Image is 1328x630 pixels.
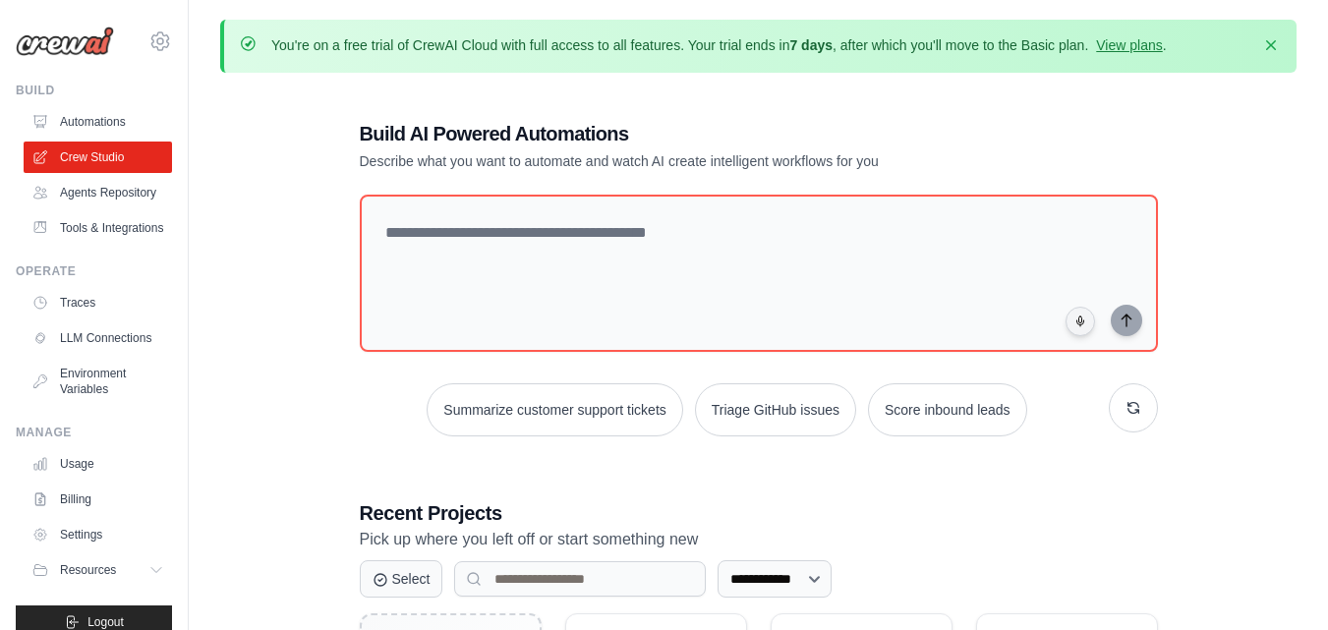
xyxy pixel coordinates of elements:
[24,519,172,550] a: Settings
[16,27,114,56] img: Logo
[1109,383,1158,432] button: Get new suggestions
[360,527,1158,552] p: Pick up where you left off or start something new
[1066,307,1095,336] button: Click to speak your automation idea
[24,322,172,354] a: LLM Connections
[24,358,172,405] a: Environment Variables
[427,383,682,436] button: Summarize customer support tickets
[1096,37,1162,53] a: View plans
[24,484,172,515] a: Billing
[16,263,172,279] div: Operate
[24,212,172,244] a: Tools & Integrations
[24,106,172,138] a: Automations
[60,562,116,578] span: Resources
[24,287,172,318] a: Traces
[271,35,1167,55] p: You're on a free trial of CrewAI Cloud with full access to all features. Your trial ends in , aft...
[360,499,1158,527] h3: Recent Projects
[87,614,124,630] span: Logout
[24,554,172,586] button: Resources
[24,448,172,480] a: Usage
[16,425,172,440] div: Manage
[868,383,1027,436] button: Score inbound leads
[24,142,172,173] a: Crew Studio
[360,560,443,598] button: Select
[695,383,856,436] button: Triage GitHub issues
[360,120,1020,147] h1: Build AI Powered Automations
[24,177,172,208] a: Agents Repository
[789,37,833,53] strong: 7 days
[16,83,172,98] div: Build
[360,151,1020,171] p: Describe what you want to automate and watch AI create intelligent workflows for you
